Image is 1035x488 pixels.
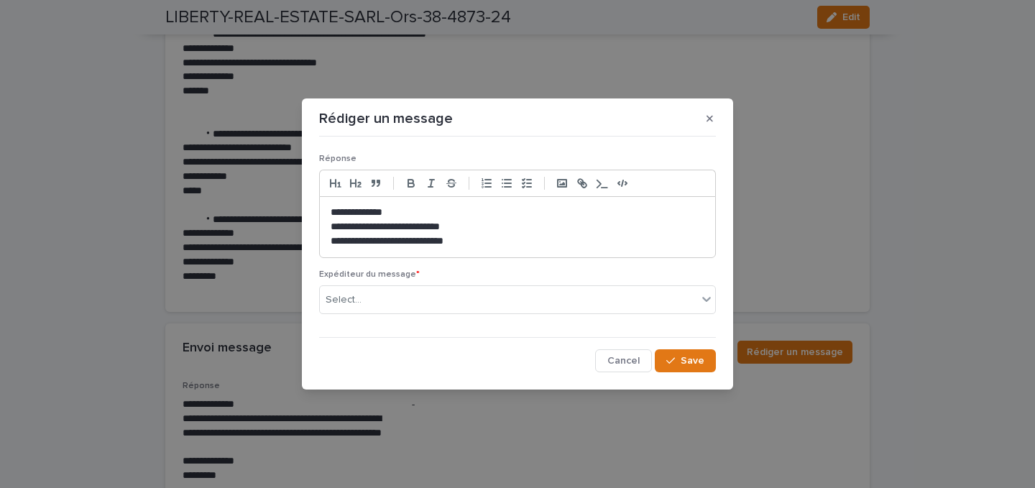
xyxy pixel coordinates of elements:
button: Save [655,349,716,372]
span: Réponse [319,155,356,163]
span: Save [681,356,704,366]
p: Rédiger un message [319,110,453,127]
button: Cancel [595,349,652,372]
div: Select... [326,293,362,308]
span: Expéditeur du message [319,270,420,279]
span: Cancel [607,356,640,366]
